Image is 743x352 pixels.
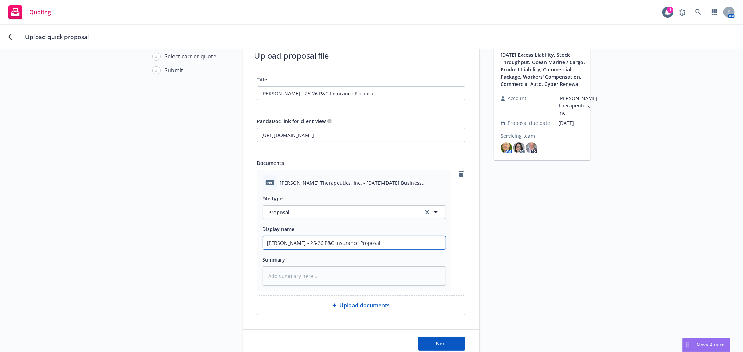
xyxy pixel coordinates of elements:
span: Servicing team [501,132,598,139]
a: clear selection [423,208,432,216]
span: Account [508,95,527,102]
div: Select carrier quote [165,52,217,61]
img: photo [501,142,512,153]
a: [DATE] Excess Liability, Stock Throughput, Ocean Marine / Cargo, Product Liability, Commercial Pa... [501,51,598,88]
div: Submit [165,66,184,74]
span: Summary [263,256,285,263]
span: [PERSON_NAME] Therapeutics, Inc. [559,95,598,117]
span: Nova Assist [697,342,725,348]
a: Search [691,5,705,19]
span: Upload quick proposal [25,33,89,41]
a: Switch app [707,5,721,19]
span: File type [263,195,283,202]
button: Proposalclear selection [263,205,446,219]
span: Next [436,340,447,347]
img: photo [513,142,525,153]
span: photoAC [513,142,525,153]
a: Report a Bug [675,5,689,19]
h1: Upload proposal file [254,50,329,61]
input: Add display name here... [263,236,446,249]
span: PandaDoc link for client view [257,118,326,125]
span: pdf [266,180,274,185]
span: photoPD [526,142,537,153]
span: Title [257,76,268,83]
span: Proposal [269,209,415,216]
a: remove [457,170,465,178]
span: Upload documents [339,301,390,310]
div: 1 [667,7,673,13]
div: Upload documents [257,295,465,315]
div: Drag to move [683,338,691,352]
button: Next [418,337,465,351]
button: Nova Assist [682,338,730,352]
div: 3 [152,66,161,74]
span: Quoting [29,9,51,15]
span: [PERSON_NAME] Therapeutics, Inc. - [DATE]-[DATE] Business Insurance Renewal Proposal.pdf [280,179,446,186]
span: Documents [257,160,284,166]
a: Quoting [6,2,54,22]
span: photoAM [501,142,512,153]
span: Display name [263,226,295,232]
span: [DATE] [559,119,598,127]
div: 2 [152,53,161,61]
img: photo [526,142,537,153]
span: Proposal due date [508,119,550,127]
